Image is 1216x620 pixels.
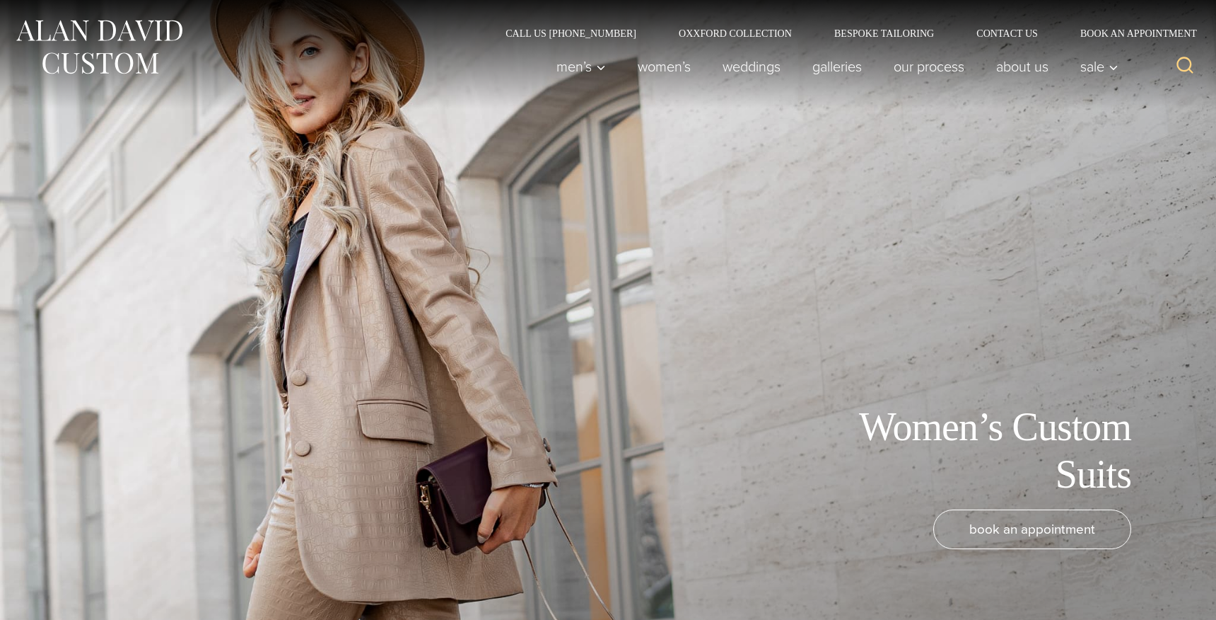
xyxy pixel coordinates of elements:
span: Men’s [556,59,606,74]
a: Call Us [PHONE_NUMBER] [484,28,657,38]
a: About Us [981,52,1065,81]
a: Our Process [878,52,981,81]
nav: Primary Navigation [541,52,1126,81]
span: book an appointment [969,519,1095,539]
a: Galleries [797,52,878,81]
a: book an appointment [933,510,1131,549]
button: View Search Form [1168,50,1202,84]
a: Book an Appointment [1059,28,1202,38]
a: Bespoke Tailoring [813,28,955,38]
span: Sale [1080,59,1118,74]
a: Contact Us [955,28,1059,38]
nav: Secondary Navigation [484,28,1202,38]
a: weddings [707,52,797,81]
a: Oxxford Collection [657,28,813,38]
img: Alan David Custom [14,16,184,79]
h1: Women’s Custom Suits [813,403,1131,498]
a: Women’s [622,52,707,81]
